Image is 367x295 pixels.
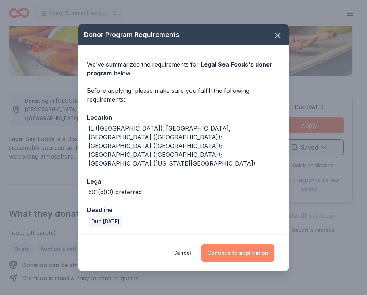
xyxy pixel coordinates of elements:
[88,124,280,168] div: IL ([GEOGRAPHIC_DATA]); [GEOGRAPHIC_DATA]; [GEOGRAPHIC_DATA] ([GEOGRAPHIC_DATA]); [GEOGRAPHIC_DAT...
[87,113,280,122] div: Location
[173,244,191,262] button: Cancel
[87,86,280,104] div: Before applying, please make sure you fulfill the following requirements:
[87,177,280,186] div: Legal
[88,188,142,196] div: 501(c)(3) preferred
[87,60,280,77] div: We've summarized the requirements for below.
[78,24,289,45] div: Donor Program Requirements
[201,244,274,262] button: Continue to application
[87,205,280,215] div: Deadline
[88,216,122,227] div: Due [DATE]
